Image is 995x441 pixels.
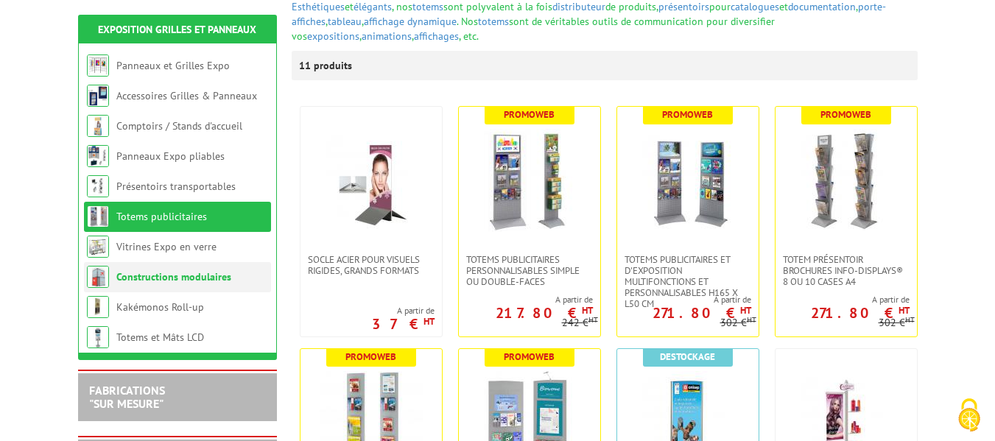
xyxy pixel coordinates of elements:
[899,304,910,317] sup: HT
[459,294,593,306] span: A partir de
[636,129,739,232] img: Totems publicitaires et d'exposition multifonctions et personnalisables H165 x L50 cm
[89,383,165,411] a: FABRICATIONS"Sur Mesure"
[617,294,751,306] span: A partir de
[364,15,457,28] a: affichage dynamique
[345,350,396,363] b: Promoweb
[87,296,109,318] img: Kakémonos Roll-up
[951,397,988,434] img: Cookies (fenêtre modale)
[116,119,242,133] a: Comptoirs / Stands d'accueil
[662,108,713,121] b: Promoweb
[562,317,598,328] p: 242 €
[423,315,435,328] sup: HT
[588,314,598,325] sup: HT
[87,145,109,167] img: Panneaux Expo pliables
[776,294,910,306] span: A partir de
[372,305,435,317] span: A partir de
[116,149,225,163] a: Panneaux Expo pliables
[87,175,109,197] img: Présentoirs transportables
[359,29,479,43] span: , , , etc.
[414,29,459,43] a: affichages
[116,210,207,223] a: Totems publicitaires
[300,254,442,276] a: Socle acier pour visuels rigides, grands formats
[372,320,435,328] p: 37 €
[720,317,756,328] p: 302 €
[478,129,581,232] img: Totems publicitaires personnalisables simple ou double-faces
[582,304,593,317] sup: HT
[740,304,751,317] sup: HT
[459,254,600,287] a: Totems publicitaires personnalisables simple ou double-faces
[362,29,412,43] a: animations
[776,254,917,287] a: Totem Présentoir brochures Info-Displays® 8 ou 10 cases A4
[466,254,593,287] span: Totems publicitaires personnalisables simple ou double-faces
[795,129,898,232] img: Totem Présentoir brochures Info-Displays® 8 ou 10 cases A4
[116,300,204,314] a: Kakémonos Roll-up
[905,314,915,325] sup: HT
[292,15,775,43] span: sont de véritables outils de communication pour diversifier vos
[116,270,231,283] a: Constructions modulaires
[783,254,910,287] span: Totem Présentoir brochures Info-Displays® 8 ou 10 cases A4
[87,115,109,137] img: Comptoirs / Stands d'accueil
[478,15,509,28] a: totems
[308,254,435,276] span: Socle acier pour visuels rigides, grands formats
[747,314,756,325] sup: HT
[820,108,871,121] b: Promoweb
[660,350,715,363] b: Destockage
[116,331,204,344] a: Totems et Mâts LCD
[307,29,359,43] a: expositions
[116,59,230,72] a: Panneaux et Grilles Expo
[87,236,109,258] img: Vitrines Expo en verre
[87,266,109,288] img: Constructions modulaires
[625,254,751,309] span: Totems publicitaires et d'exposition multifonctions et personnalisables H165 x L50 cm
[617,254,759,309] a: Totems publicitaires et d'exposition multifonctions et personnalisables H165 x L50 cm
[87,85,109,107] img: Accessoires Grilles & Panneaux
[943,391,995,441] button: Cookies (fenêtre modale)
[879,317,915,328] p: 302 €
[328,15,362,28] a: tableau
[811,308,910,317] p: 271.80 €
[98,23,256,36] a: Exposition Grilles et Panneaux
[496,308,593,317] p: 217.80 €
[87,326,109,348] img: Totems et Mâts LCD
[504,108,555,121] b: Promoweb
[87,54,109,77] img: Panneaux et Grilles Expo
[116,240,217,253] a: Vitrines Expo en verre
[116,180,236,193] a: Présentoirs transportables
[504,350,555,363] b: Promoweb
[87,205,109,227] img: Totems publicitaires
[320,129,423,232] img: Socle acier pour visuels rigides, grands formats
[116,89,257,102] a: Accessoires Grilles & Panneaux
[299,51,354,80] p: 11 produits
[653,308,751,317] p: 271.80 €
